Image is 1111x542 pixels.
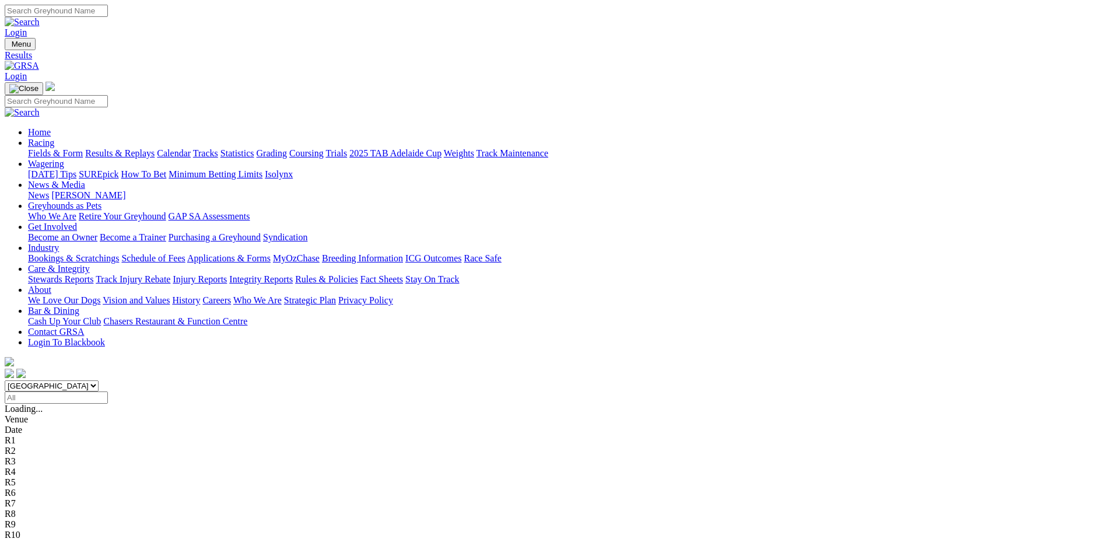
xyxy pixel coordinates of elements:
a: Who We Are [233,295,282,305]
a: Results [5,50,1106,61]
a: Become a Trainer [100,232,166,242]
div: R8 [5,509,1106,519]
a: Breeding Information [322,253,403,263]
a: [DATE] Tips [28,169,76,179]
a: Care & Integrity [28,264,90,274]
a: Minimum Betting Limits [169,169,262,179]
a: Vision and Values [103,295,170,305]
a: Tracks [193,148,218,158]
a: Login [5,27,27,37]
div: Care & Integrity [28,274,1106,285]
input: Search [5,95,108,107]
a: Results & Replays [85,148,155,158]
a: Bookings & Scratchings [28,253,119,263]
a: Race Safe [464,253,501,263]
div: Date [5,425,1106,435]
span: Loading... [5,404,43,414]
a: Retire Your Greyhound [79,211,166,221]
img: logo-grsa-white.png [45,82,55,91]
a: Calendar [157,148,191,158]
a: GAP SA Assessments [169,211,250,221]
a: Statistics [220,148,254,158]
a: Careers [202,295,231,305]
a: Applications & Forms [187,253,271,263]
a: Injury Reports [173,274,227,284]
a: Rules & Policies [295,274,358,284]
a: Coursing [289,148,324,158]
a: Home [28,127,51,137]
div: Bar & Dining [28,316,1106,327]
button: Toggle navigation [5,82,43,95]
a: Weights [444,148,474,158]
span: Menu [12,40,31,48]
a: Chasers Restaurant & Function Centre [103,316,247,326]
a: ICG Outcomes [405,253,461,263]
a: Schedule of Fees [121,253,185,263]
a: Integrity Reports [229,274,293,284]
div: R6 [5,488,1106,498]
a: Privacy Policy [338,295,393,305]
img: Close [9,84,38,93]
div: R1 [5,435,1106,446]
button: Toggle navigation [5,38,36,50]
a: Cash Up Your Club [28,316,101,326]
a: News & Media [28,180,85,190]
div: Industry [28,253,1106,264]
a: Login [5,71,27,81]
img: logo-grsa-white.png [5,357,14,366]
a: Syndication [263,232,307,242]
a: Login To Blackbook [28,337,105,347]
a: Fields & Form [28,148,83,158]
div: Venue [5,414,1106,425]
a: Track Maintenance [476,148,548,158]
div: R3 [5,456,1106,467]
a: News [28,190,49,200]
a: Stewards Reports [28,274,93,284]
a: We Love Our Dogs [28,295,100,305]
a: SUREpick [79,169,118,179]
a: Purchasing a Greyhound [169,232,261,242]
img: Search [5,17,40,27]
a: Contact GRSA [28,327,84,337]
a: Grading [257,148,287,158]
div: R5 [5,477,1106,488]
a: Industry [28,243,59,253]
div: R4 [5,467,1106,477]
a: How To Bet [121,169,167,179]
div: R10 [5,530,1106,540]
a: Get Involved [28,222,77,232]
div: R7 [5,498,1106,509]
input: Search [5,5,108,17]
a: Stay On Track [405,274,459,284]
img: GRSA [5,61,39,71]
a: Become an Owner [28,232,97,242]
a: 2025 TAB Adelaide Cup [349,148,441,158]
a: Who We Are [28,211,76,221]
a: History [172,295,200,305]
a: About [28,285,51,295]
div: About [28,295,1106,306]
img: twitter.svg [16,369,26,378]
a: Greyhounds as Pets [28,201,101,211]
a: MyOzChase [273,253,320,263]
a: Strategic Plan [284,295,336,305]
a: Fact Sheets [360,274,403,284]
div: News & Media [28,190,1106,201]
a: Wagering [28,159,64,169]
div: Wagering [28,169,1106,180]
div: Racing [28,148,1106,159]
div: R9 [5,519,1106,530]
input: Select date [5,391,108,404]
div: R2 [5,446,1106,456]
a: Isolynx [265,169,293,179]
div: Greyhounds as Pets [28,211,1106,222]
a: Trials [325,148,347,158]
a: Track Injury Rebate [96,274,170,284]
a: Racing [28,138,54,148]
img: Search [5,107,40,118]
div: Get Involved [28,232,1106,243]
a: [PERSON_NAME] [51,190,125,200]
img: facebook.svg [5,369,14,378]
a: Bar & Dining [28,306,79,316]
